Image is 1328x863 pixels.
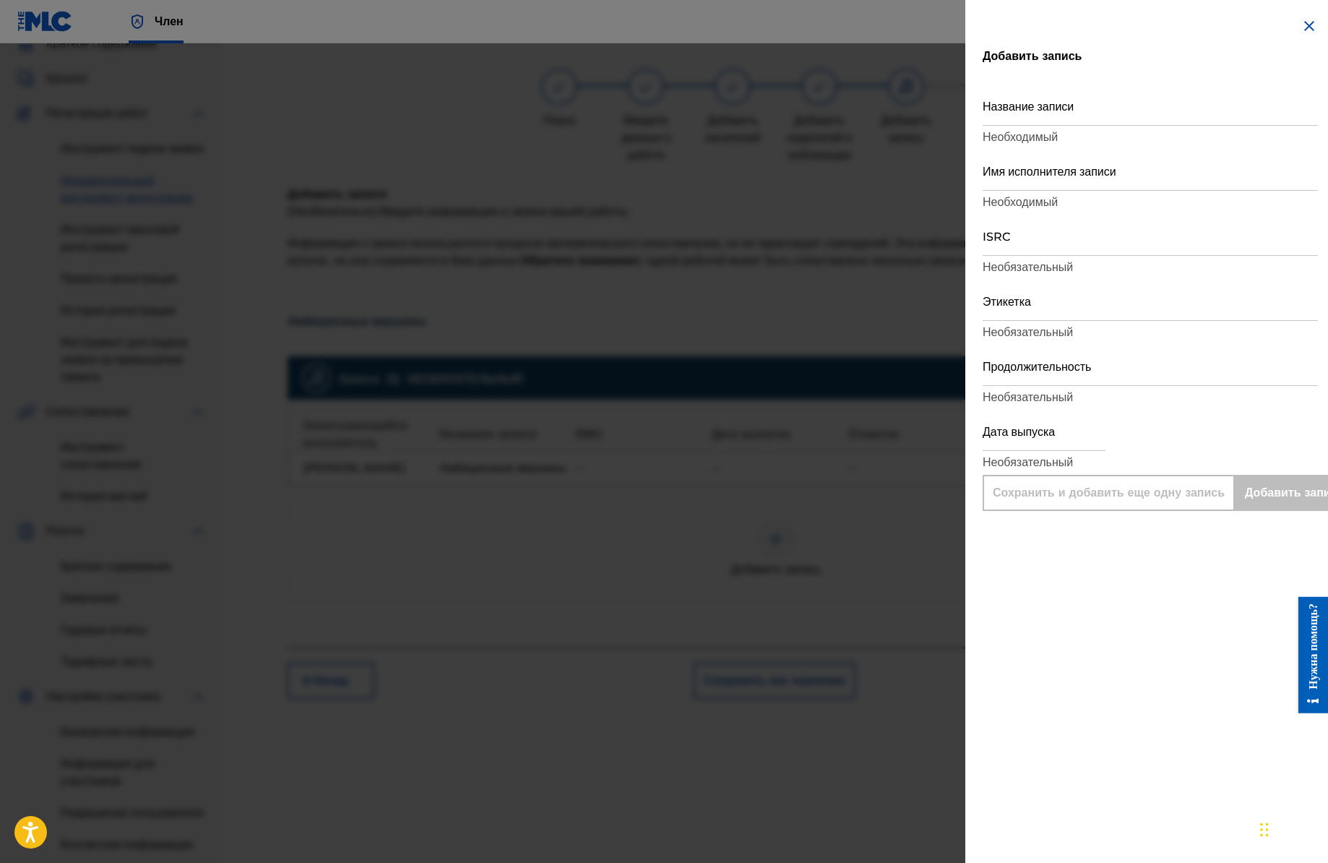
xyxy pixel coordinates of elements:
[17,11,73,32] img: Логотип MLC
[1256,794,1328,863] iframe: Виджет чата
[983,195,1058,209] font: Необходимый
[1260,808,1269,851] div: Перетащить
[983,130,1058,144] font: Необходимый
[983,260,1073,274] font: Необязательный
[1288,597,1328,713] iframe: Ресурсный центр
[983,325,1073,339] font: Необязательный
[129,13,146,30] img: Главный правообладатель
[155,14,184,28] font: Член
[983,455,1073,469] font: Необязательный
[983,49,1082,63] font: Добавить запись
[20,7,32,93] font: Нужна помощь?
[983,390,1073,404] font: Необязательный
